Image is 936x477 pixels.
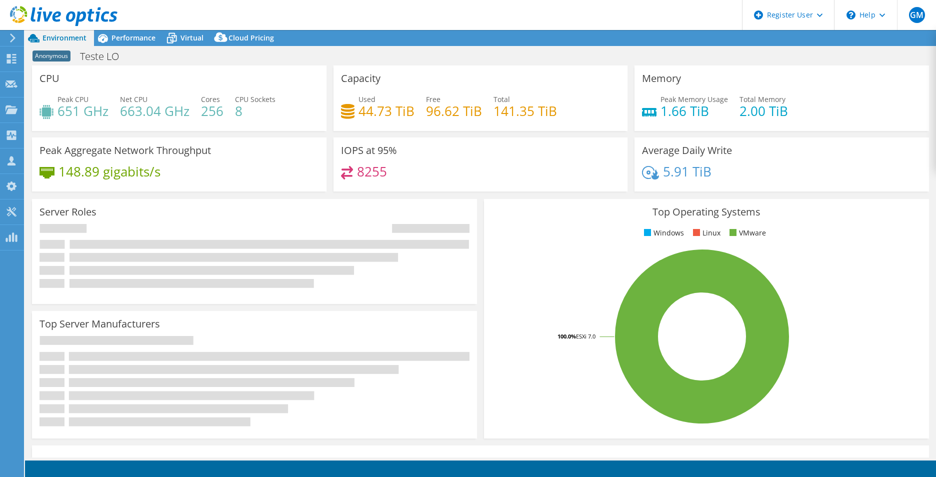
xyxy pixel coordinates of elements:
[357,166,387,177] h4: 8255
[663,166,711,177] h4: 5.91 TiB
[111,33,155,42] span: Performance
[180,33,203,42] span: Virtual
[358,94,375,104] span: Used
[660,105,728,116] h4: 1.66 TiB
[42,33,86,42] span: Environment
[39,206,96,217] h3: Server Roles
[58,166,160,177] h4: 148.89 gigabits/s
[120,105,189,116] h4: 663.04 GHz
[557,332,576,340] tspan: 100.0%
[120,94,147,104] span: Net CPU
[576,332,595,340] tspan: ESXi 7.0
[39,73,59,84] h3: CPU
[493,94,510,104] span: Total
[75,51,134,62] h1: Teste LO
[235,105,275,116] h4: 8
[39,145,211,156] h3: Peak Aggregate Network Throughput
[739,94,785,104] span: Total Memory
[642,145,732,156] h3: Average Daily Write
[739,105,788,116] h4: 2.00 TiB
[235,94,275,104] span: CPU Sockets
[341,73,380,84] h3: Capacity
[491,206,921,217] h3: Top Operating Systems
[228,33,274,42] span: Cloud Pricing
[201,105,223,116] h4: 256
[641,227,684,238] li: Windows
[358,105,414,116] h4: 44.73 TiB
[201,94,220,104] span: Cores
[426,105,482,116] h4: 96.62 TiB
[690,227,720,238] li: Linux
[57,94,88,104] span: Peak CPU
[642,73,681,84] h3: Memory
[426,94,440,104] span: Free
[727,227,766,238] li: VMware
[493,105,557,116] h4: 141.35 TiB
[32,50,70,61] span: Anonymous
[39,318,160,329] h3: Top Server Manufacturers
[341,145,397,156] h3: IOPS at 95%
[846,10,855,19] svg: \n
[909,7,925,23] span: GM
[660,94,728,104] span: Peak Memory Usage
[57,105,108,116] h4: 651 GHz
